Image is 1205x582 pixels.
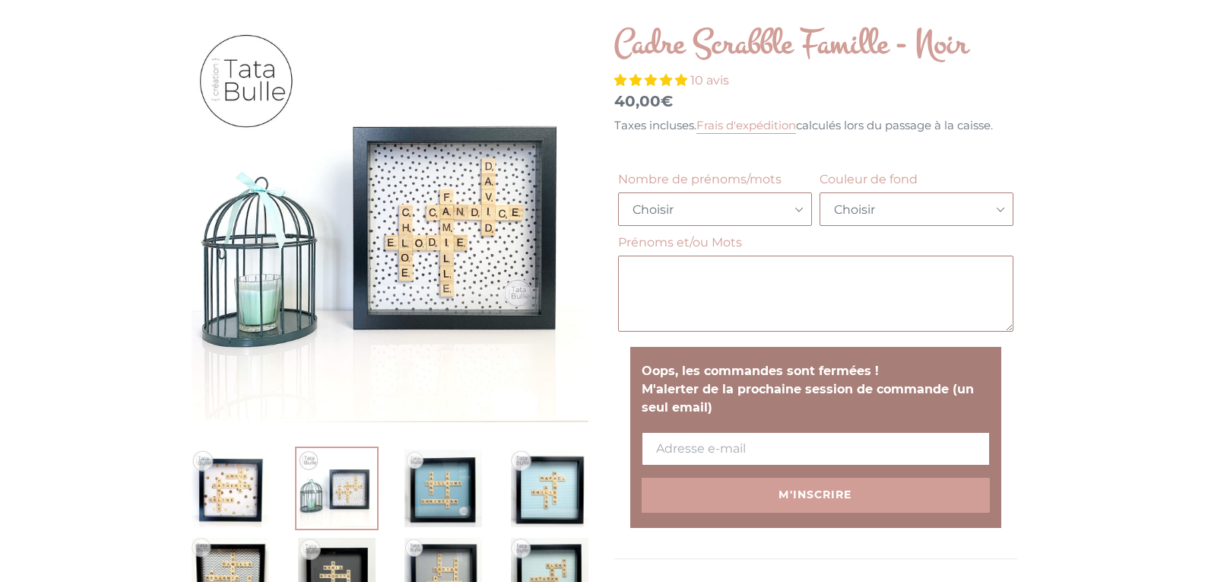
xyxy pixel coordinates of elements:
img: Charger l&#39;image dans la galerie, Cadre Scrabble Famille - Noir [295,447,379,530]
img: Charger l&#39;image dans la galerie, Cadre Scrabble Famille - Noir [401,447,485,530]
label: Nombre de prénoms/mots [618,170,812,189]
span: 10 avis [690,73,729,87]
a: Frais d'expédition [696,118,796,134]
img: Charger l&#39;image dans la galerie, Cadre Scrabble Famille - Noir [189,447,272,530]
input: Adresse e-mail [642,432,990,466]
span: M'inscrire [778,488,851,501]
label: Couleur de fond [820,170,1013,189]
span: 5.00 stars [614,73,690,87]
div: Taxes incluses. calculés lors du passage à la caisse. [614,117,1017,135]
label: Prénoms et/ou Mots [618,234,1013,252]
h1: Cadre Scrabble Famille - Noir [614,22,1017,66]
img: Charger l&#39;image dans la galerie, Cadre Scrabble Famille - Noir [508,447,591,530]
button: M'inscrire [642,478,990,513]
span: 40,00€ [614,92,673,110]
p: Oops, les commandes sont fermées ! M'alerter de la prochaine session de commande (un seul email) [642,362,990,417]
